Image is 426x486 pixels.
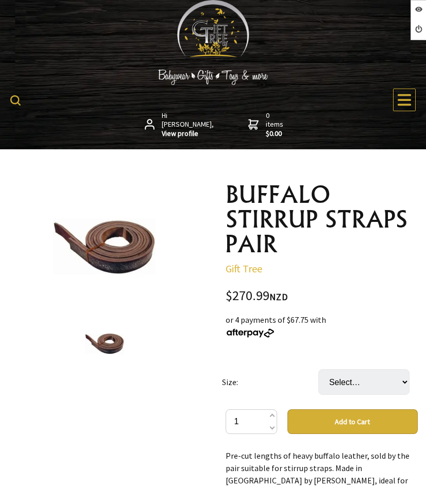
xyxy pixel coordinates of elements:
[226,328,275,338] img: Afterpay
[162,129,215,138] strong: View profile
[222,355,318,409] td: Size:
[226,314,418,338] div: or 4 payments of $67.75 with
[10,95,21,106] img: product search
[269,291,288,303] span: NZD
[266,129,285,138] strong: $0.00
[145,111,215,138] a: Hi [PERSON_NAME],View profile
[226,289,418,303] div: $270.99
[248,111,285,138] a: 0 items$0.00
[53,195,156,298] img: BUFFALO STIRRUP STRAPS PAIR
[287,409,418,434] button: Add to Cart
[226,262,262,275] a: Gift Tree
[266,111,285,138] span: 0 items
[136,70,291,85] img: Babywear - Gifts - Toys & more
[162,111,215,138] span: Hi [PERSON_NAME],
[85,324,124,363] img: BUFFALO STIRRUP STRAPS PAIR
[226,182,418,256] h1: BUFFALO STIRRUP STRAPS PAIR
